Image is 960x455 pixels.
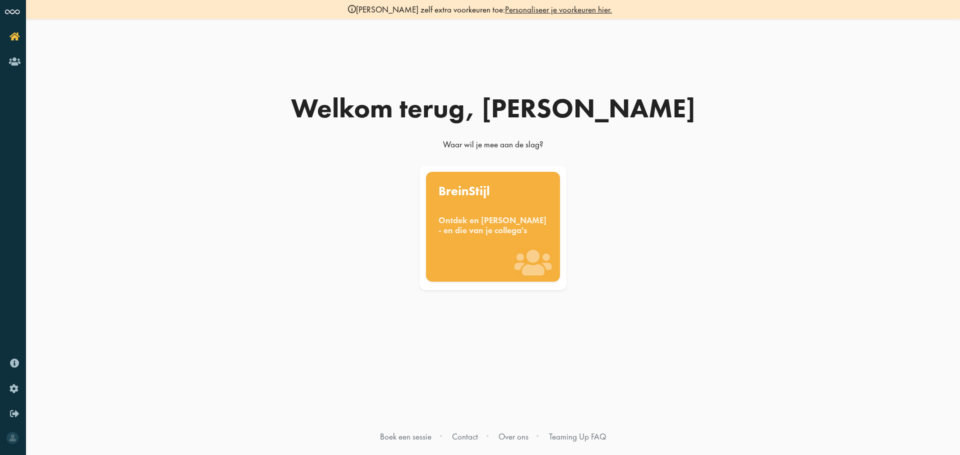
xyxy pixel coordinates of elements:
a: Contact [452,431,478,442]
a: Over ons [498,431,528,442]
div: Ontdek en [PERSON_NAME] - en die van je collega's [438,216,547,235]
div: Welkom terug, [PERSON_NAME] [253,95,733,122]
a: Teaming Up FAQ [549,431,606,442]
a: BreinStijl Ontdek en [PERSON_NAME] - en die van je collega's [417,166,569,291]
img: info-black.svg [348,5,356,13]
div: BreinStijl [438,185,547,198]
div: Waar wil je mee aan de slag? [253,139,733,155]
a: Boek een sessie [380,431,431,442]
a: Personaliseer je voorkeuren hier. [505,4,612,15]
